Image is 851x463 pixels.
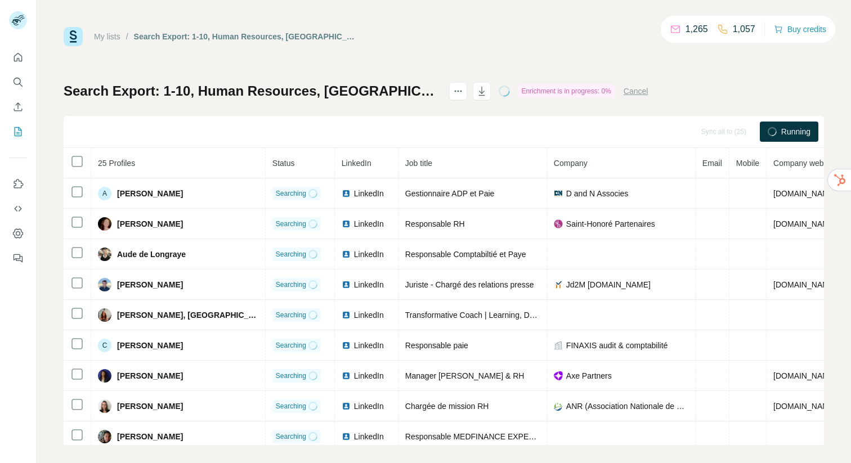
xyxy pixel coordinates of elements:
span: Searching [276,401,306,411]
img: Avatar [98,308,111,322]
span: 25 Profiles [98,159,135,168]
img: Avatar [98,369,111,383]
span: Juriste - Chargé des relations presse [405,280,534,289]
span: LinkedIn [354,218,384,230]
span: LinkedIn [354,249,384,260]
img: company-logo [554,402,563,411]
span: [PERSON_NAME] [117,370,183,381]
a: My lists [94,32,120,41]
span: [PERSON_NAME] [117,188,183,199]
span: LinkedIn [354,370,384,381]
span: Company [554,159,588,168]
img: Avatar [98,278,111,291]
span: LinkedIn [354,279,384,290]
span: Responsable RH [405,219,465,228]
span: Searching [276,219,306,229]
button: Feedback [9,248,27,268]
img: LinkedIn logo [342,432,351,441]
span: Status [272,159,295,168]
span: [DOMAIN_NAME] [773,402,836,411]
img: LinkedIn logo [342,280,351,289]
img: Surfe Logo [64,27,83,46]
span: [PERSON_NAME] [117,401,183,412]
button: Buy credits [774,21,826,37]
span: Mobile [736,159,759,168]
span: [DOMAIN_NAME] [773,280,836,289]
img: LinkedIn logo [342,189,351,198]
img: Avatar [98,217,111,231]
span: Responsable MEDFINANCE EXPERTISE [405,432,552,441]
span: Gestionnaire ADP et Paie [405,189,495,198]
span: Job title [405,159,432,168]
button: Enrich CSV [9,97,27,117]
span: ANR (Association Nationale de Révision) [566,401,688,412]
span: Aude de Longraye [117,249,186,260]
button: Cancel [624,86,648,97]
img: LinkedIn logo [342,250,351,259]
span: Searching [276,249,306,259]
span: [DOMAIN_NAME] [773,219,836,228]
span: Manager [PERSON_NAME] & RH [405,371,525,380]
button: My lists [9,122,27,142]
li: / [126,31,128,42]
span: Responsable paie [405,341,468,350]
img: company-logo [554,189,563,198]
button: Use Surfe API [9,199,27,219]
span: Chargée de mission RH [405,402,489,411]
span: [PERSON_NAME] [117,279,183,290]
p: 1,057 [733,23,755,36]
div: A [98,187,111,200]
span: Transformative Coach | Learning, Development & Culture Consultant [405,311,645,320]
span: Searching [276,310,306,320]
span: Saint-Honoré Partenaires [566,218,655,230]
span: Responsable Comptabiltié et Paye [405,250,526,259]
button: Quick start [9,47,27,68]
p: 1,265 [686,23,708,36]
img: company-logo [554,280,563,289]
span: LinkedIn [354,188,384,199]
img: company-logo [554,219,563,228]
span: LinkedIn [354,340,384,351]
span: D and N Associes [566,188,629,199]
span: Searching [276,188,306,199]
img: LinkedIn logo [342,311,351,320]
img: LinkedIn logo [342,341,351,350]
img: LinkedIn logo [342,371,351,380]
img: Avatar [98,430,111,443]
span: LinkedIn [354,401,384,412]
span: [PERSON_NAME] [117,431,183,442]
span: Email [702,159,722,168]
span: LinkedIn [354,431,384,442]
span: [DOMAIN_NAME] [773,189,836,198]
img: company-logo [554,371,563,380]
button: Use Surfe on LinkedIn [9,174,27,194]
span: Axe Partners [566,370,612,381]
span: Searching [276,371,306,381]
span: Company website [773,159,836,168]
div: Search Export: 1-10, Human Resources, [GEOGRAPHIC_DATA], [GEOGRAPHIC_DATA], Accounting - [DATE] 1... [134,31,357,42]
img: LinkedIn logo [342,219,351,228]
span: Searching [276,340,306,350]
div: Enrichment is in progress: 0% [518,84,614,98]
span: Searching [276,431,306,442]
span: FINAXIS audit & comptabilité [566,340,668,351]
button: actions [449,82,467,100]
span: Running [781,126,810,137]
div: C [98,339,111,352]
span: Jd2M [DOMAIN_NAME] [566,279,651,290]
span: Searching [276,280,306,290]
img: Avatar [98,248,111,261]
span: [PERSON_NAME] [117,340,183,351]
span: [DOMAIN_NAME] [773,371,836,380]
span: LinkedIn [342,159,371,168]
span: LinkedIn [354,309,384,321]
button: Dashboard [9,223,27,244]
button: Search [9,72,27,92]
h1: Search Export: 1-10, Human Resources, [GEOGRAPHIC_DATA], [GEOGRAPHIC_DATA], Accounting - [DATE] 1... [64,82,439,100]
span: [PERSON_NAME] [117,218,183,230]
span: [PERSON_NAME], [GEOGRAPHIC_DATA] [117,309,258,321]
img: Avatar [98,399,111,413]
img: LinkedIn logo [342,402,351,411]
